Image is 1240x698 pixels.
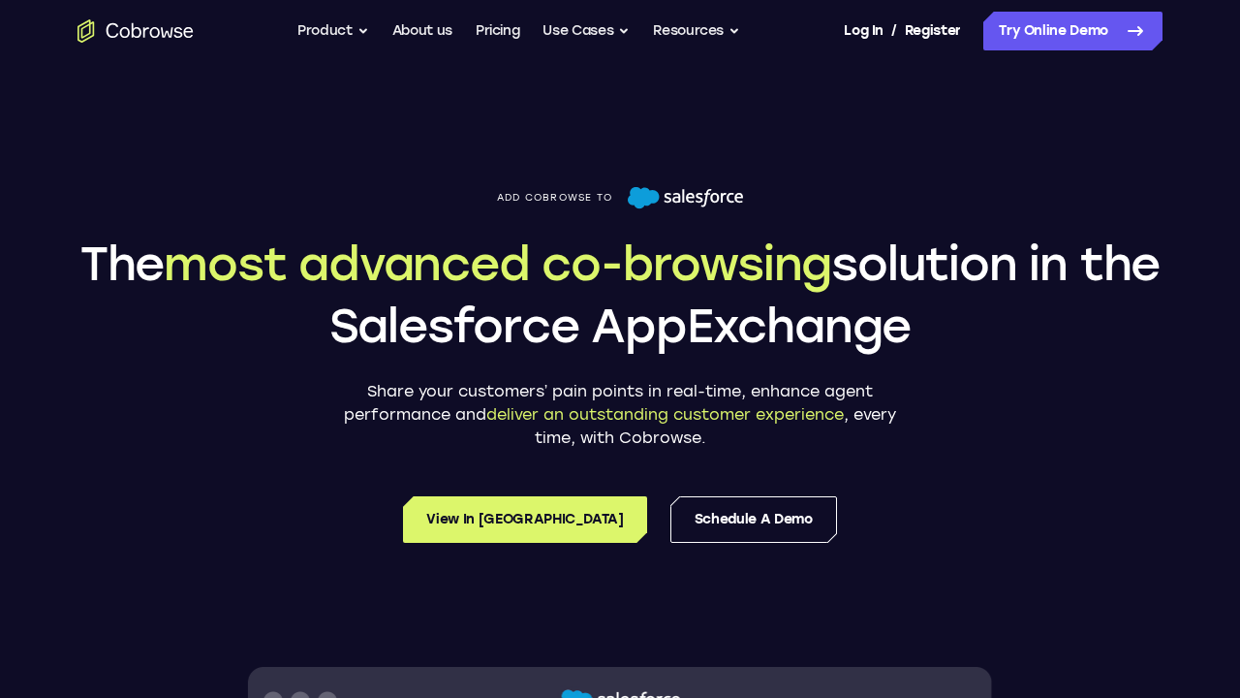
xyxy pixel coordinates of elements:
[670,496,837,543] a: Schedule a Demo
[476,12,520,50] a: Pricing
[297,12,369,50] button: Product
[628,186,743,209] img: Salesforce logo
[77,19,194,43] a: Go to the home page
[542,12,630,50] button: Use Cases
[329,380,911,450] p: Share your customers’ pain points in real-time, enhance agent performance and , every time, with ...
[905,12,961,50] a: Register
[844,12,883,50] a: Log In
[164,236,831,292] span: most advanced co-browsing
[891,19,897,43] span: /
[497,192,613,204] span: Add Cobrowse to
[77,233,1162,357] h1: The solution in the Salesforce AppExchange
[983,12,1162,50] a: Try Online Demo
[486,405,844,424] span: deliver an outstanding customer experience
[653,12,740,50] button: Resources
[403,496,646,543] a: View in [GEOGRAPHIC_DATA]
[392,12,452,50] a: About us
